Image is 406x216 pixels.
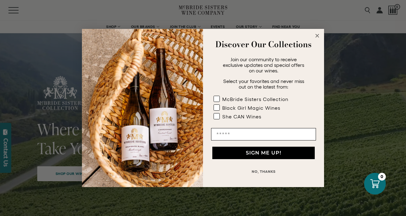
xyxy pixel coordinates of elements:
span: Select your favorites and never miss out on the latest from: [223,78,304,90]
button: Close dialog [314,32,321,39]
span: Join our community to receive exclusive updates and special offers on our wines. [223,57,304,73]
div: McBride Sisters Collection [222,96,288,102]
div: 0 [378,173,386,181]
button: SIGN ME UP! [212,147,315,159]
input: Email [211,128,316,140]
div: Black Girl Magic Wines [222,105,280,111]
button: NO, THANKS [211,165,316,178]
div: She CAN Wines [222,114,261,119]
strong: Discover Our Collections [215,38,312,50]
img: 42653730-7e35-4af7-a99d-12bf478283cf.jpeg [82,29,203,187]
